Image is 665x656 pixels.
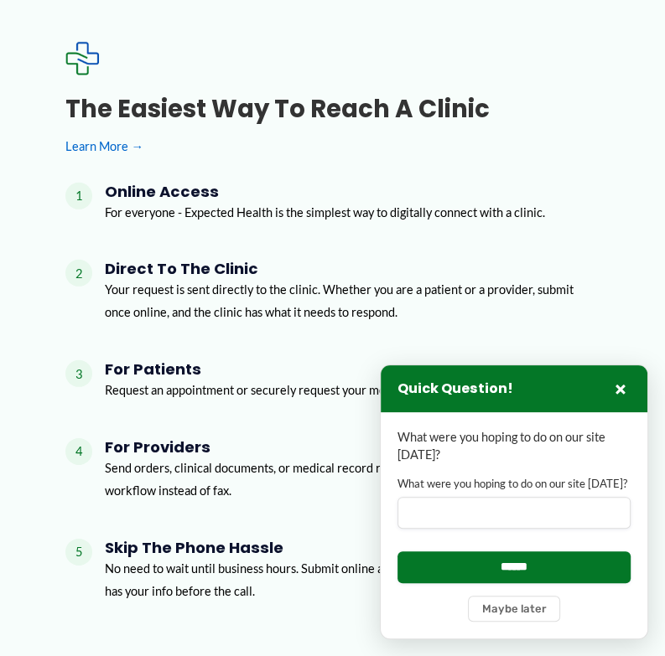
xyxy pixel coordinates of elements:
img: Expected Healthcare Logo [65,42,99,75]
button: Maybe later [468,596,560,622]
span: 5 [65,539,92,566]
h4: Direct to the Clinic [105,260,600,278]
button: Close [610,379,631,399]
h4: Skip the Phone Hassle [105,539,600,557]
p: For everyone - Expected Health is the simplest way to digitally connect with a clinic. [105,201,545,224]
h4: Online Access [105,183,545,201]
a: Learn More → [65,135,599,158]
span: 2 [65,260,92,287]
p: No need to wait until business hours. Submit online anytime to start the process — the clinic has... [105,557,600,602]
span: 3 [65,360,92,387]
span: 1 [65,183,92,209]
p: Send orders, clinical documents, or medical record requests directly to clinics. One digital work... [105,457,600,502]
p: Request an appointment or securely request your medical records — less phone tag required. [105,379,596,401]
span: 4 [65,438,92,465]
h3: Quick Question! [397,380,513,398]
h4: For Patients [105,360,596,379]
p: Your request is sent directly to the clinic. Whether you are a patient or a provider, submit once... [105,278,600,323]
h4: For Providers [105,438,600,457]
h3: The Easiest Way to Reach a Clinic [65,94,599,123]
label: What were you hoping to do on our site [DATE]? [397,476,631,492]
p: What were you hoping to do on our site [DATE]? [397,429,631,463]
